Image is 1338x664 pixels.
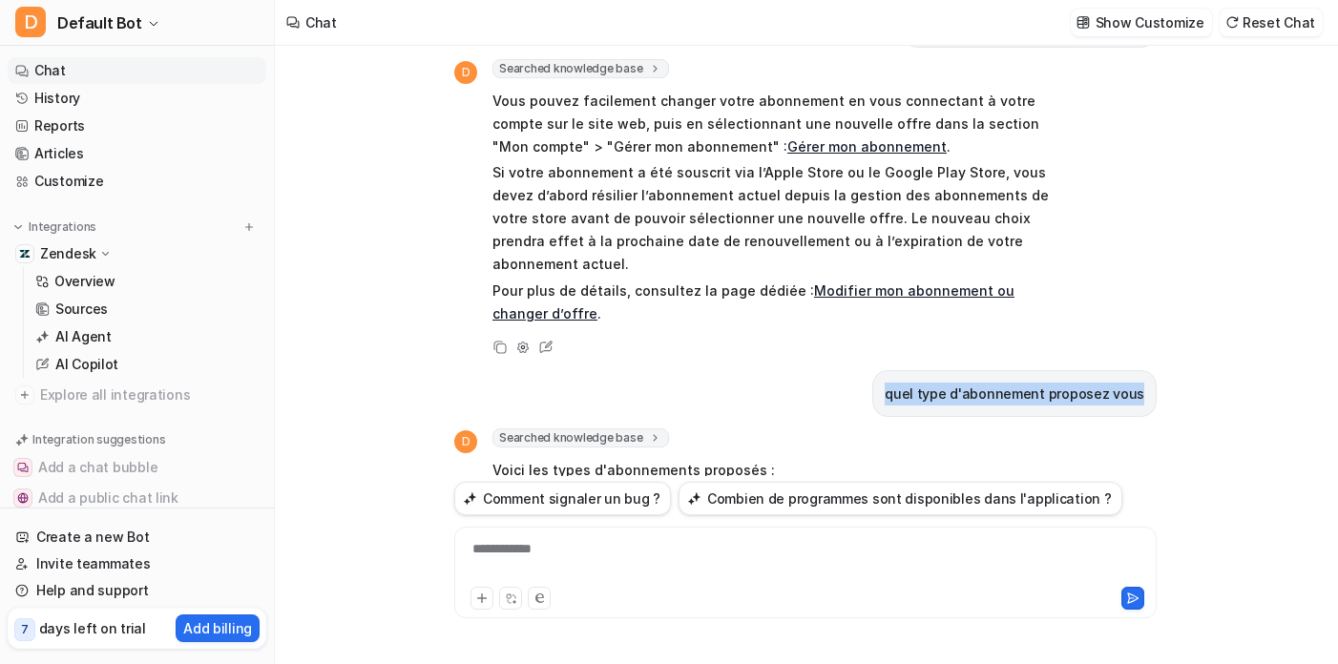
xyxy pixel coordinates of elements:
button: Comment signaler un bug ? [454,482,671,515]
p: Overview [54,272,115,291]
p: quel type d'abonnement proposez vous [885,383,1144,405]
button: Add billing [176,614,260,642]
p: Show Customize [1096,12,1204,32]
span: D [454,61,477,84]
a: Help and support [8,577,266,604]
a: Create a new Bot [8,524,266,550]
a: Reports [8,113,266,139]
a: AI Copilot [28,351,266,378]
p: Si votre abonnement a été souscrit via l’Apple Store ou le Google Play Store, vous devez d’abord ... [492,161,1051,276]
div: Chat [305,12,337,32]
a: Articles [8,140,266,167]
a: Chat [8,57,266,84]
p: days left on trial [39,618,146,638]
a: Modifier mon abonnement ou changer d’offre [492,282,1014,322]
p: Sources [55,300,108,319]
a: Overview [28,268,266,295]
p: AI Agent [55,327,112,346]
a: Gérer mon abonnement [787,138,947,155]
span: Searched knowledge base [492,428,669,447]
span: Searched knowledge base [492,59,669,78]
a: History [8,85,266,112]
p: Pour plus de détails, consultez la page dédiée : . [492,280,1051,325]
img: expand menu [11,220,25,234]
button: Combien de programmes sont disponibles dans l'application ? [679,482,1121,515]
a: AI Agent [28,323,266,350]
img: Add a chat bubble [17,462,29,473]
button: Integrations [8,218,102,237]
span: D [454,430,477,453]
button: Show Customize [1071,9,1212,36]
p: Vous pouvez facilement changer votre abonnement en vous connectant à votre compte sur le site web... [492,90,1051,158]
a: Explore all integrations [8,382,266,408]
img: explore all integrations [15,385,34,405]
img: Add a public chat link [17,492,29,504]
a: Sources [28,296,266,322]
a: Invite teammates [8,550,266,577]
img: Zendesk [19,248,31,259]
p: Zendesk [40,244,96,263]
a: Customize [8,168,266,195]
button: Reset Chat [1220,9,1323,36]
p: Integration suggestions [32,431,165,448]
span: Default Bot [57,10,142,36]
span: D [15,7,46,37]
img: menu_add.svg [242,220,256,234]
p: 7 [21,621,29,638]
p: Voici les types d'abonnements proposés : [492,459,1051,482]
p: Add billing [183,618,252,638]
span: Explore all integrations [40,380,259,410]
img: customize [1077,15,1090,30]
p: AI Copilot [55,355,118,374]
button: Add a chat bubbleAdd a chat bubble [8,452,266,483]
p: Integrations [29,219,96,235]
button: Add a public chat linkAdd a public chat link [8,483,266,513]
img: reset [1225,15,1239,30]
